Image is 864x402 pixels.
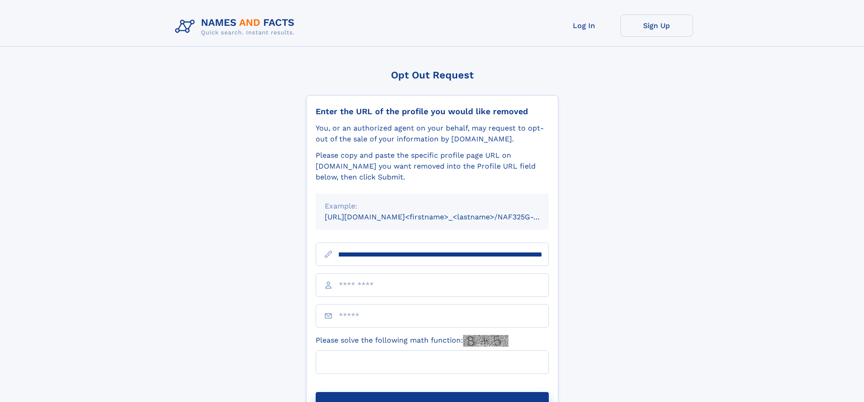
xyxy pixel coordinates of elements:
[316,107,549,116] div: Enter the URL of the profile you would like removed
[620,15,693,37] a: Sign Up
[306,69,558,81] div: Opt Out Request
[316,335,508,347] label: Please solve the following math function:
[316,150,549,183] div: Please copy and paste the specific profile page URL on [DOMAIN_NAME] you want removed into the Pr...
[316,123,549,145] div: You, or an authorized agent on your behalf, may request to opt-out of the sale of your informatio...
[325,201,540,212] div: Example:
[171,15,302,39] img: Logo Names and Facts
[548,15,620,37] a: Log In
[325,213,566,221] small: [URL][DOMAIN_NAME]<firstname>_<lastname>/NAF325G-xxxxxxxx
